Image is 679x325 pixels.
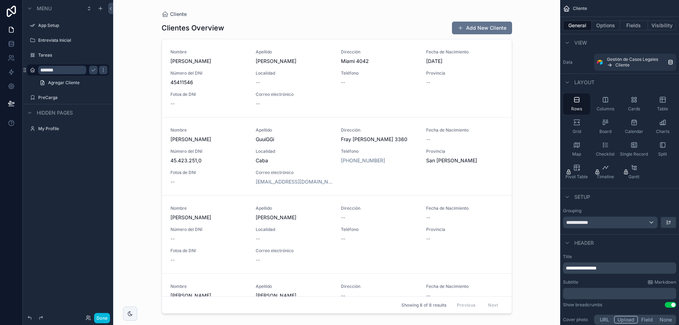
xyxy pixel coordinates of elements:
button: Checklist [592,139,619,160]
button: Fields [620,21,648,30]
span: Cliente [615,62,629,68]
span: Fecha de Nacimiento [426,49,503,55]
a: [EMAIL_ADDRESS][DOMAIN_NAME] [256,178,332,185]
span: Hidden pages [37,109,73,116]
span: -- [256,100,260,107]
span: Número del DNI [170,70,247,76]
span: Apellido [256,49,332,55]
span: View [574,39,587,46]
span: -- [170,178,175,185]
span: Fecha de Nacimiento [426,205,503,211]
button: Split [649,139,676,160]
span: Miami 4042 [341,58,418,65]
img: Airtable Logo [597,59,603,65]
span: Dirección [341,49,418,55]
label: Tareas [38,52,105,58]
span: Caba [256,157,332,164]
div: scrollable content [563,288,676,299]
label: PreCarga [38,95,105,100]
span: Dirección [341,284,418,289]
button: Single Record [620,139,648,160]
button: Map [563,139,590,160]
span: -- [170,256,175,263]
span: Header [574,239,594,246]
span: Teléfono [341,70,418,76]
h1: Clientes Overview [162,23,224,33]
span: Map [572,151,581,157]
label: Data [563,59,591,65]
a: Nombre[PERSON_NAME]Apellido[PERSON_NAME]Dirección--Fecha de Nacimiento--Número del DNI--Localidad... [162,196,512,274]
span: -- [426,214,430,221]
span: San [PERSON_NAME] [426,157,477,164]
span: Fotos de DNI [170,170,247,175]
a: Agregar Cliente [35,77,109,88]
span: [PERSON_NAME] [170,58,247,65]
span: Agregar Cliente [48,80,80,86]
span: Pivot Table [565,174,588,180]
span: Timeline [597,174,614,180]
span: Apellido [256,205,332,211]
span: Número del DNI [170,149,247,154]
span: Dirección [341,205,418,211]
span: Provincia [426,227,503,232]
span: -- [170,100,175,107]
span: Charts [656,129,669,134]
span: -- [170,235,175,242]
span: Dirección [341,127,418,133]
button: Grid [563,116,590,137]
a: Gestión de Casos LegalesCliente [594,54,676,71]
span: Cliente [573,6,587,11]
span: [PERSON_NAME] [170,214,247,221]
a: [PHONE_NUMBER] [341,157,385,164]
span: Layout [574,79,594,86]
button: Visibility [648,21,676,30]
span: Gantt [628,174,639,180]
span: Correo electrónico [256,92,332,97]
span: Board [599,129,611,134]
button: Table [649,93,676,115]
span: Apellido [256,284,332,289]
span: Provincia [426,70,503,76]
span: [PERSON_NAME] [256,58,332,65]
button: Columns [592,93,619,115]
span: -- [426,79,430,86]
label: Subtitle [563,279,578,285]
span: Grid [573,129,581,134]
span: [PERSON_NAME] [170,136,247,143]
span: Cards [628,106,640,112]
span: Showing 8 of 8 results [401,302,446,308]
span: -- [426,292,430,299]
span: -- [256,79,260,86]
span: [PERSON_NAME] [256,214,332,221]
span: [PERSON_NAME] [256,292,332,299]
span: -- [341,292,345,299]
span: Fotos de DNI [170,92,247,97]
span: Nombre [170,127,247,133]
span: -- [341,79,345,86]
span: 45.423.251,0 [170,157,247,164]
span: Fecha de Nacimiento [426,284,503,289]
span: Columns [597,106,614,112]
span: -- [426,235,430,242]
span: Correo electrónico [256,170,332,175]
a: Markdown [648,279,676,285]
span: -- [256,256,260,263]
span: Markdown [655,279,676,285]
button: Board [592,116,619,137]
a: Add New Cliente [452,22,512,34]
span: Nombre [170,49,247,55]
div: Show breadcrumbs [563,302,602,308]
span: Single Record [620,151,648,157]
span: -- [341,235,345,242]
a: Entrevista Inicial [38,37,105,43]
span: Teléfono [341,149,418,154]
button: Cards [620,93,648,115]
span: Teléfono [341,227,418,232]
span: Cliente [170,11,187,18]
span: Número del DNI [170,227,247,232]
span: GuuiGGi [256,136,332,143]
span: -- [256,235,260,242]
span: Fecha de Nacimiento [426,127,503,133]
